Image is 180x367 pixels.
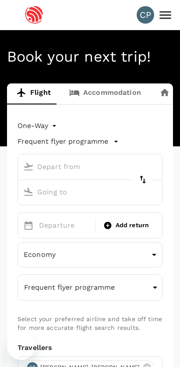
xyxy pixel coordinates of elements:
[18,119,59,133] div: One-Way
[7,332,35,360] iframe: Button to launch messaging window
[20,185,144,199] input: Going to
[116,221,149,230] span: Add return
[18,136,108,147] p: Frequent flyer programme
[156,166,158,167] button: Open
[132,169,153,190] button: delete
[18,136,119,147] button: Frequent flyer programme
[20,160,144,173] input: Depart from
[7,48,173,66] h4: Book your next trip!
[18,244,162,266] div: Economy
[137,6,154,24] div: CP
[18,274,162,301] button: Frequent flyer programme
[14,5,54,24] img: Espressif Systems Singapore Pte Ltd
[156,191,158,193] button: Open
[7,83,60,104] a: Flight
[24,282,115,293] p: Frequent flyer programme
[18,343,162,353] div: Travellers
[60,83,150,104] a: Accommodation
[39,220,90,231] p: Departure
[18,315,162,332] p: Select your preferred airline and take off time for more accurate flight search results.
